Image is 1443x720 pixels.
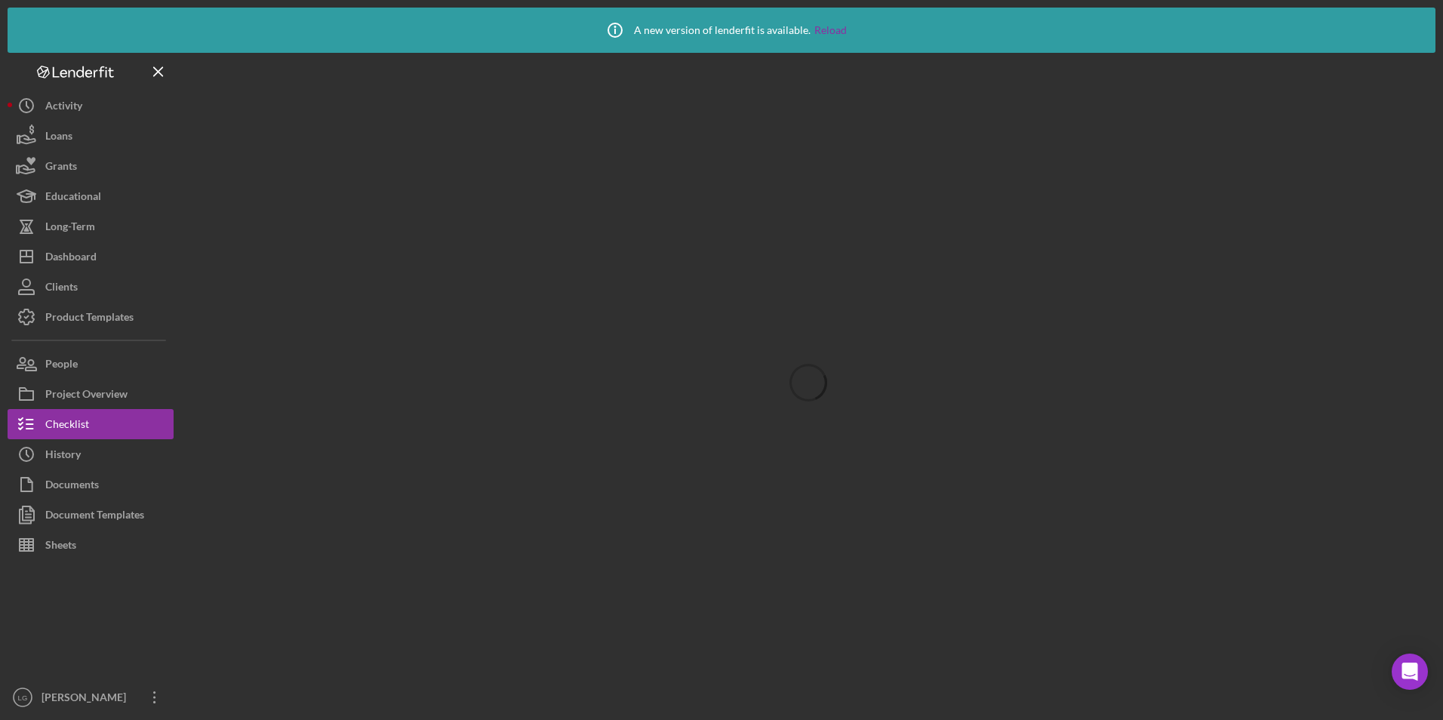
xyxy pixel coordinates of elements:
a: Reload [814,24,847,36]
div: Checklist [45,409,89,443]
div: A new version of lenderfit is available. [596,11,847,49]
div: Project Overview [45,379,128,413]
button: Project Overview [8,379,174,409]
div: Long-Term [45,211,95,245]
div: Sheets [45,530,76,564]
button: Product Templates [8,302,174,332]
button: People [8,349,174,379]
div: Clients [45,272,78,306]
div: Loans [45,121,72,155]
button: Long-Term [8,211,174,242]
div: History [45,439,81,473]
div: Document Templates [45,500,144,534]
button: Documents [8,469,174,500]
button: Clients [8,272,174,302]
div: [PERSON_NAME] [38,682,136,716]
button: Sheets [8,530,174,560]
div: Dashboard [45,242,97,275]
div: Educational [45,181,101,215]
button: Loans [8,121,174,151]
button: LG[PERSON_NAME] [8,682,174,712]
button: Document Templates [8,500,174,530]
button: Activity [8,91,174,121]
div: People [45,349,78,383]
button: Educational [8,181,174,211]
button: Dashboard [8,242,174,272]
div: Activity [45,91,82,125]
button: Grants [8,151,174,181]
text: LG [18,694,28,702]
button: History [8,439,174,469]
div: Documents [45,469,99,503]
div: Open Intercom Messenger [1392,654,1428,690]
div: Grants [45,151,77,185]
div: Product Templates [45,302,134,336]
button: Checklist [8,409,174,439]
